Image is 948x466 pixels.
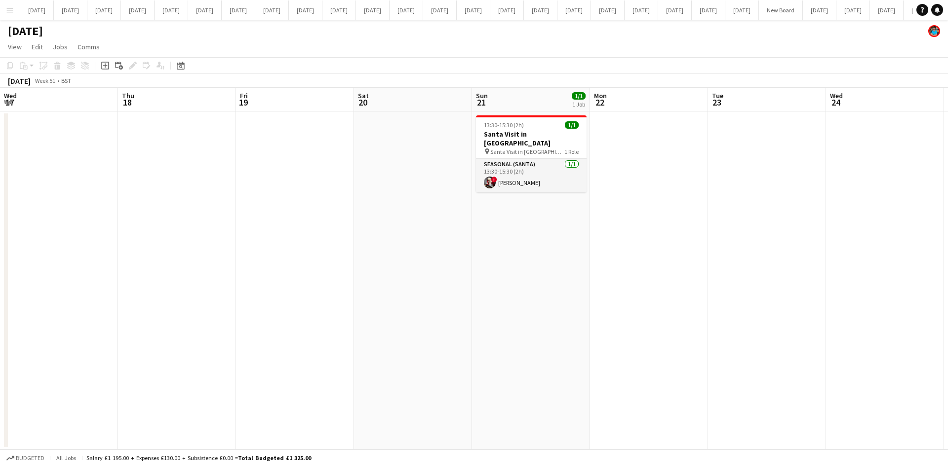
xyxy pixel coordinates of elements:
a: View [4,40,26,53]
button: [DATE] [524,0,557,20]
div: [DATE] [8,76,31,86]
button: [DATE] [692,0,725,20]
div: Salary £1 195.00 + Expenses £130.00 + Subsistence £0.00 = [86,454,311,462]
span: Comms [78,42,100,51]
button: [DATE] [155,0,188,20]
button: [DATE] [121,0,155,20]
app-user-avatar: Oscar Peck [928,25,940,37]
button: [DATE] [557,0,591,20]
span: Thu [122,91,134,100]
button: [DATE] [188,0,222,20]
button: [DATE] [255,0,289,20]
span: Wed [4,91,17,100]
span: 1/1 [572,92,586,100]
span: 23 [711,97,723,108]
button: [DATE] [591,0,625,20]
span: 21 [474,97,488,108]
h3: Santa Visit in [GEOGRAPHIC_DATA] [476,130,587,147]
span: Budgeted [16,455,44,462]
span: ! [491,177,497,182]
button: [DATE] [658,0,692,20]
button: [DATE] [54,0,87,20]
button: [DATE] [222,0,255,20]
span: 1/1 [565,121,579,129]
span: Week 51 [33,77,57,84]
span: Sun [476,91,488,100]
span: Wed [830,91,843,100]
button: [DATE] [289,0,322,20]
button: [DATE] [457,0,490,20]
span: 22 [592,97,607,108]
div: 1 Job [572,101,585,108]
button: [DATE] [20,0,54,20]
span: Mon [594,91,607,100]
span: Santa Visit in [GEOGRAPHIC_DATA] [490,148,564,155]
span: 18 [120,97,134,108]
button: [DATE] [423,0,457,20]
a: Edit [28,40,47,53]
a: Jobs [49,40,72,53]
button: Budgeted [5,453,46,464]
a: Comms [74,40,104,53]
span: Tue [712,91,723,100]
span: 19 [238,97,248,108]
button: [DATE] [725,0,759,20]
app-job-card: 13:30-15:30 (2h)1/1Santa Visit in [GEOGRAPHIC_DATA] Santa Visit in [GEOGRAPHIC_DATA]1 RoleSeasona... [476,115,587,192]
h1: [DATE] [8,24,43,38]
span: Edit [32,42,43,51]
span: View [8,42,22,51]
span: Sat [358,91,369,100]
app-card-role: Seasonal (Santa)1/113:30-15:30 (2h)![PERSON_NAME] [476,159,587,192]
button: [DATE] [836,0,870,20]
button: [DATE] [490,0,524,20]
button: [DATE] [322,0,356,20]
span: Jobs [53,42,68,51]
button: [DATE] [803,0,836,20]
span: All jobs [54,454,78,462]
div: BST [61,77,71,84]
span: Fri [240,91,248,100]
button: [DATE] [625,0,658,20]
span: 17 [2,97,17,108]
button: [DATE] [87,0,121,20]
span: Total Budgeted £1 325.00 [238,454,311,462]
span: 1 Role [564,148,579,155]
button: [DATE] [904,0,937,20]
button: [DATE] [356,0,390,20]
span: 20 [356,97,369,108]
button: [DATE] [390,0,423,20]
button: New Board [759,0,803,20]
span: 24 [829,97,843,108]
span: 13:30-15:30 (2h) [484,121,524,129]
button: [DATE] [870,0,904,20]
